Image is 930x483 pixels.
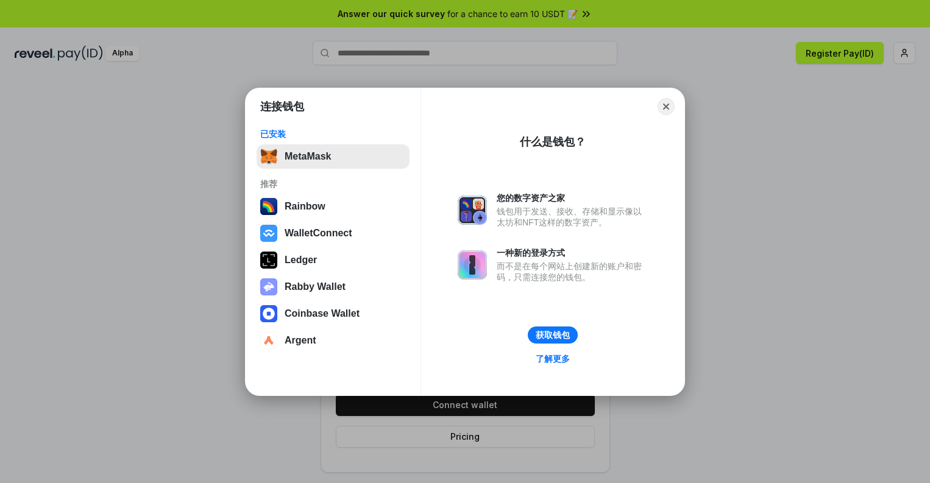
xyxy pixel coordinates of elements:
button: Close [658,98,675,115]
img: svg+xml,%3Csvg%20width%3D%22120%22%20height%3D%22120%22%20viewBox%3D%220%200%20120%20120%22%20fil... [260,198,277,215]
div: 已安装 [260,129,406,139]
div: 而不是在每个网站上创建新的账户和密码，只需连接您的钱包。 [497,261,648,283]
button: WalletConnect [257,221,410,245]
img: svg+xml,%3Csvg%20xmlns%3D%22http%3A%2F%2Fwww.w3.org%2F2000%2Fsvg%22%20fill%3D%22none%22%20viewBox... [458,196,487,225]
h1: 连接钱包 [260,99,304,114]
img: svg+xml,%3Csvg%20xmlns%3D%22http%3A%2F%2Fwww.w3.org%2F2000%2Fsvg%22%20fill%3D%22none%22%20viewBox... [260,278,277,295]
div: Ledger [285,255,317,266]
div: WalletConnect [285,228,352,239]
button: MetaMask [257,144,410,169]
div: 一种新的登录方式 [497,247,648,258]
div: Coinbase Wallet [285,308,360,319]
img: svg+xml,%3Csvg%20fill%3D%22none%22%20height%3D%2233%22%20viewBox%3D%220%200%2035%2033%22%20width%... [260,148,277,165]
img: svg+xml,%3Csvg%20width%3D%2228%22%20height%3D%2228%22%20viewBox%3D%220%200%2028%2028%22%20fill%3D... [260,225,277,242]
button: Rabby Wallet [257,275,410,299]
button: Coinbase Wallet [257,301,410,326]
div: Argent [285,335,316,346]
img: svg+xml,%3Csvg%20width%3D%2228%22%20height%3D%2228%22%20viewBox%3D%220%200%2028%2028%22%20fill%3D... [260,305,277,322]
div: 什么是钱包？ [520,135,586,149]
button: 获取钱包 [528,326,578,344]
div: 了解更多 [536,353,570,364]
div: 您的数字资产之家 [497,192,648,203]
a: 了解更多 [528,351,577,367]
div: MetaMask [285,151,331,162]
div: 钱包用于发送、接收、存储和显示像以太坊和NFT这样的数字资产。 [497,206,648,228]
div: Rainbow [285,201,325,212]
div: Rabby Wallet [285,281,346,292]
button: Rainbow [257,194,410,219]
button: Ledger [257,248,410,272]
img: svg+xml,%3Csvg%20xmlns%3D%22http%3A%2F%2Fwww.w3.org%2F2000%2Fsvg%22%20width%3D%2228%22%20height%3... [260,252,277,269]
img: svg+xml,%3Csvg%20xmlns%3D%22http%3A%2F%2Fwww.w3.org%2F2000%2Fsvg%22%20fill%3D%22none%22%20viewBox... [458,250,487,280]
div: 推荐 [260,178,406,189]
div: 获取钱包 [536,330,570,340]
button: Argent [257,328,410,353]
img: svg+xml,%3Csvg%20width%3D%2228%22%20height%3D%2228%22%20viewBox%3D%220%200%2028%2028%22%20fill%3D... [260,332,277,349]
